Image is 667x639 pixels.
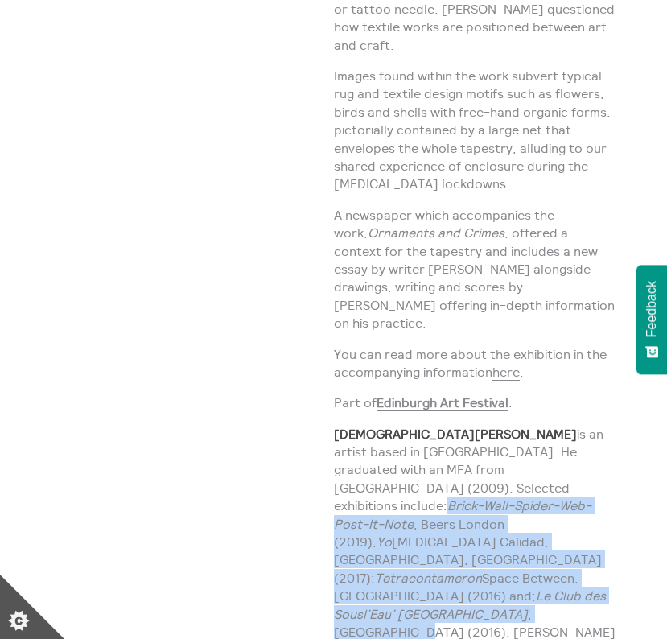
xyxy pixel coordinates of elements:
[377,534,392,550] em: Yo
[334,497,591,531] em: Brick-Wall-Spider-Web-Post-It-Note
[334,394,616,411] p: Part of .
[334,587,606,621] em: Le Club des Sous
[377,394,508,411] a: Edinburgh Art Festival
[492,364,520,381] a: here
[636,265,667,374] button: Feedback - Show survey
[368,225,504,241] em: Ornaments and Crimes
[334,67,616,193] p: Images found within the work subvert typical rug and textile design motifs such as flowers, birds...
[644,281,659,337] span: Feedback
[334,426,577,442] strong: [DEMOGRAPHIC_DATA][PERSON_NAME]
[391,606,528,622] em: ’ [GEOGRAPHIC_DATA]
[363,606,391,622] em: l’Eau
[375,570,482,586] em: Tetracontameron
[334,206,616,332] p: A newspaper which accompanies the work, , offered a context for the tapestry and includes a new e...
[334,345,616,381] p: You can read more about the exhibition in the accompanying information .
